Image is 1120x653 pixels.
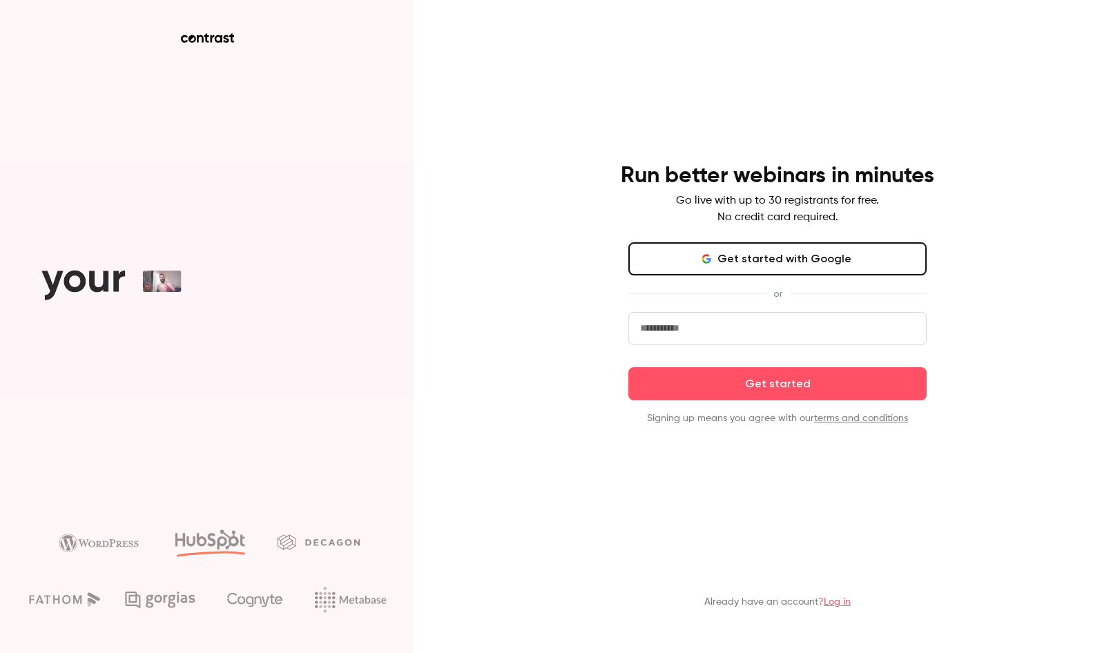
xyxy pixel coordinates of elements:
a: Log in [824,597,851,607]
a: terms and conditions [814,413,908,423]
p: Signing up means you agree with our [628,411,927,425]
p: Already have an account? [704,595,851,609]
p: Go live with up to 30 registrants for free. No credit card required. [676,193,879,226]
span: or [766,286,789,301]
h4: Run better webinars in minutes [621,162,934,190]
button: Get started with Google [628,242,927,275]
img: decagon [277,534,360,549]
button: Get started [628,367,927,400]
